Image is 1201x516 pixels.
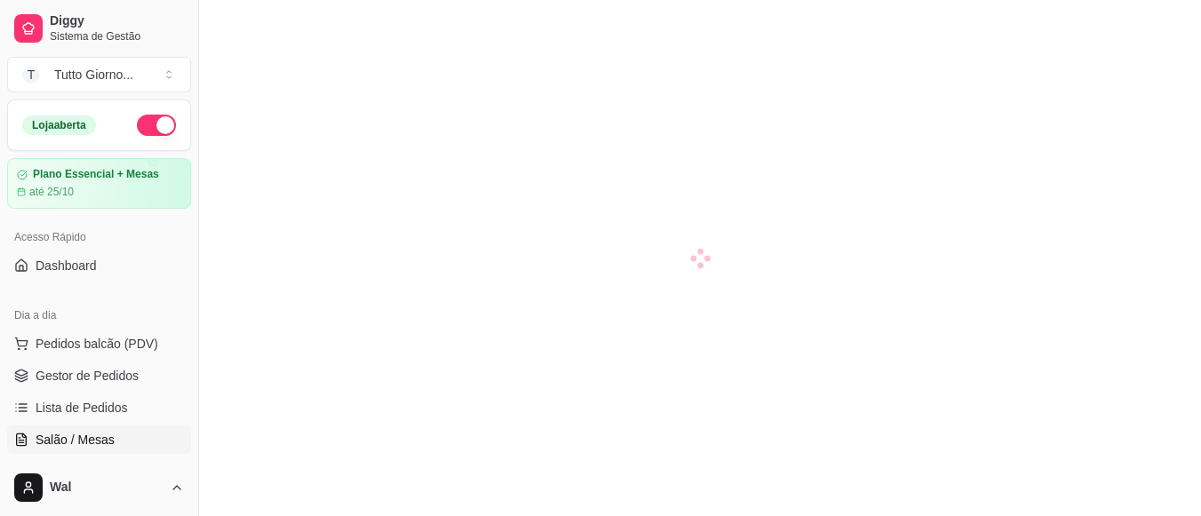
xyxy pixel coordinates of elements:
span: Lista de Pedidos [36,399,128,417]
article: até 25/10 [29,185,74,199]
a: Dashboard [7,251,191,280]
a: Lista de Pedidos [7,393,191,422]
button: Alterar Status [137,115,176,136]
div: Acesso Rápido [7,223,191,251]
div: Dia a dia [7,301,191,329]
span: Sistema de Gestão [50,29,184,44]
article: Plano Essencial + Mesas [33,168,159,181]
span: Salão / Mesas [36,431,115,449]
span: Wal [50,480,163,496]
span: Diggy [50,13,184,29]
span: Pedidos balcão (PDV) [36,335,158,353]
span: Dashboard [36,257,97,274]
a: Diggy Botnovo [7,457,191,486]
button: Select a team [7,57,191,92]
a: Gestor de Pedidos [7,361,191,390]
span: T [22,66,40,83]
button: Wal [7,466,191,509]
span: Gestor de Pedidos [36,367,139,385]
div: Loja aberta [22,115,96,135]
a: DiggySistema de Gestão [7,7,191,50]
a: Plano Essencial + Mesasaté 25/10 [7,158,191,209]
a: Salão / Mesas [7,425,191,454]
button: Pedidos balcão (PDV) [7,329,191,358]
div: Tutto Giorno ... [54,66,133,83]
